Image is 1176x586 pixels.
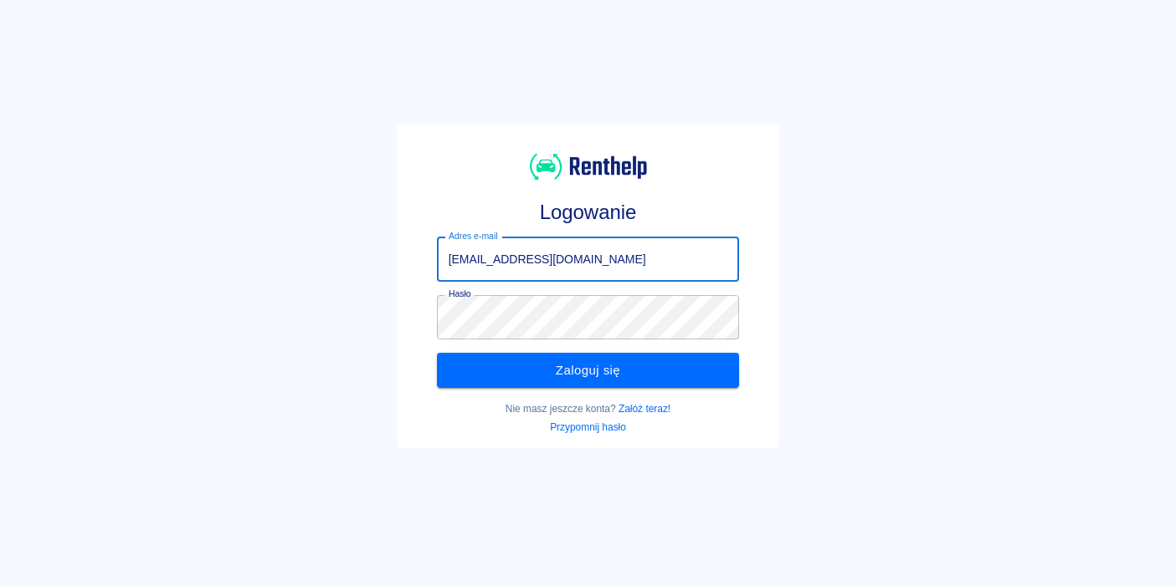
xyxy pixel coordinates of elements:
button: Zaloguj się [437,353,740,388]
a: Przypomnij hasło [550,421,626,433]
label: Hasło [449,288,471,300]
label: Adres e-mail [449,230,497,242]
a: Załóż teraz! [619,403,670,415]
h3: Logowanie [437,201,740,224]
img: Renthelp logo [530,151,647,182]
p: Nie masz jeszcze konta? [437,401,740,416]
